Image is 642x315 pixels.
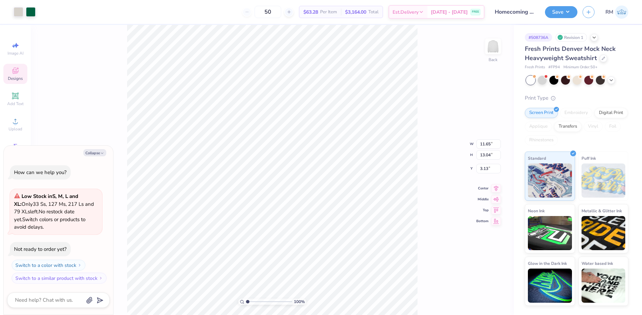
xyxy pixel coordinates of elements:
img: Water based Ink [582,269,626,303]
button: Switch to a similar product with stock [12,273,107,284]
img: Back [486,40,500,53]
div: Transfers [554,121,582,132]
span: Water based Ink [582,260,613,267]
span: Image AI [8,51,24,56]
span: No restock date yet. [14,208,74,223]
div: Rhinestones [525,135,558,145]
div: Digital Print [595,108,628,118]
img: Standard [528,163,572,198]
img: Glow in the Dark Ink [528,269,572,303]
span: Upload [9,126,22,132]
span: Glow in the Dark Ink [528,260,567,267]
span: 100 % [294,299,305,305]
div: Not ready to order yet? [14,246,67,253]
div: Back [489,57,497,63]
div: Print Type [525,94,628,102]
img: Switch to a similar product with stock [99,276,103,280]
span: Fresh Prints [525,65,545,70]
span: Standard [528,155,546,162]
img: Puff Ink [582,163,626,198]
span: # FP94 [548,65,560,70]
span: FREE [472,10,479,14]
div: How can we help you? [14,169,67,176]
span: Top [476,208,489,213]
span: Puff Ink [582,155,596,162]
strong: Low Stock in S, M, L and XL : [14,193,78,207]
div: Vinyl [584,121,603,132]
span: $63.28 [303,9,318,16]
img: Switch to a color with stock [78,263,82,267]
span: Metallic & Glitter Ink [582,207,622,214]
img: Metallic & Glitter Ink [582,216,626,250]
button: Switch to a color with stock [12,260,85,271]
span: Minimum Order: 50 + [563,65,598,70]
div: Revision 1 [556,33,587,42]
div: # 508736A [525,33,552,42]
span: Bottom [476,219,489,224]
img: Neon Ink [528,216,572,250]
span: Add Text [7,101,24,106]
div: Applique [525,121,552,132]
span: Only 33 Ss, 127 Ms, 217 Ls and 79 XLs left. Switch colors or products to avoid delays. [14,193,94,230]
img: Roberta Manuel [615,5,628,19]
a: RM [605,5,628,19]
span: Total [368,9,379,16]
button: Save [545,6,577,18]
span: Neon Ink [528,207,545,214]
span: Fresh Prints Denver Mock Neck Heavyweight Sweatshirt [525,45,616,62]
div: Embroidery [560,108,592,118]
input: Untitled Design [490,5,540,19]
div: Foil [605,121,621,132]
span: $3,164.00 [345,9,366,16]
div: Screen Print [525,108,558,118]
span: Per Item [320,9,337,16]
span: Est. Delivery [393,9,419,16]
span: [DATE] - [DATE] [431,9,468,16]
span: Center [476,186,489,191]
span: Designs [8,76,23,81]
span: Middle [476,197,489,202]
input: – – [255,6,281,18]
span: RM [605,8,613,16]
button: Collapse [83,149,106,156]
